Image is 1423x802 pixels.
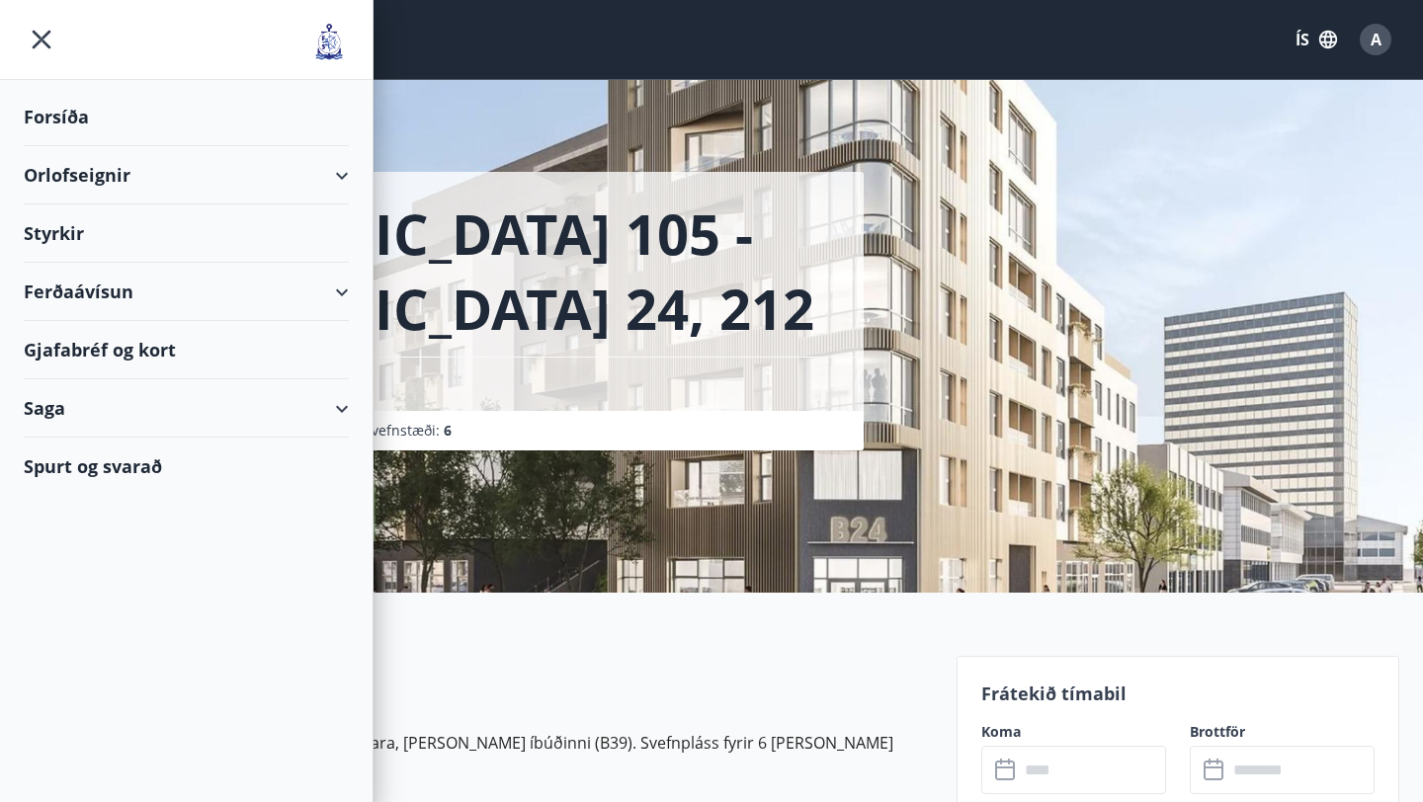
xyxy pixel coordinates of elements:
[444,421,452,440] span: 6
[47,196,840,346] h1: [GEOGRAPHIC_DATA] 105 - [GEOGRAPHIC_DATA] 24, 212
[24,263,349,321] div: Ferðaávísun
[24,321,349,379] div: Gjafabréf og kort
[981,681,1375,706] p: Frátekið tímabil
[1352,16,1399,63] button: A
[1285,22,1348,57] button: ÍS
[24,731,933,778] p: Íbúðin er skráð 117.5 m2. Bílastæði er í bílakjallara, [PERSON_NAME] íbúðinni (B39). Svefnpláss f...
[24,22,59,57] button: menu
[1190,722,1375,742] label: Brottför
[24,88,349,146] div: Forsíða
[24,379,349,438] div: Saga
[24,664,933,707] h2: Upplýsingar
[24,204,349,263] div: Styrkir
[309,22,349,61] img: union_logo
[1371,29,1381,50] span: A
[981,722,1166,742] label: Koma
[24,438,349,495] div: Spurt og svarað
[24,146,349,204] div: Orlofseignir
[364,421,452,441] span: Svefnstæði :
